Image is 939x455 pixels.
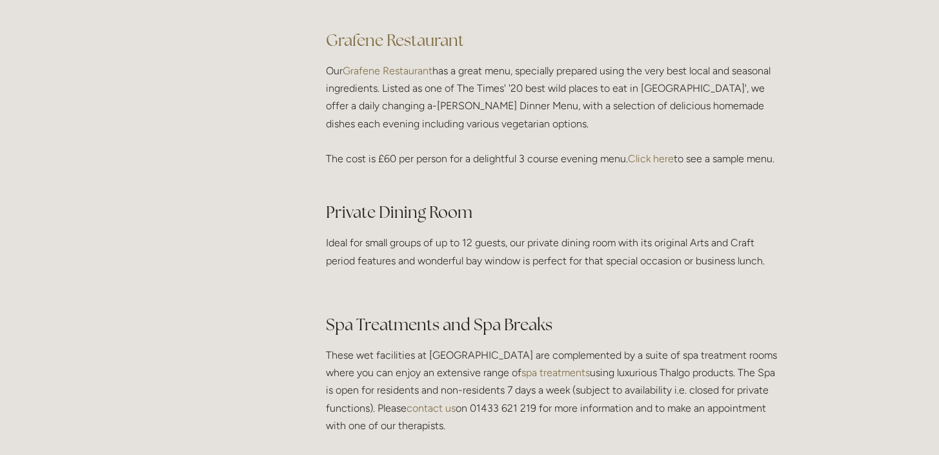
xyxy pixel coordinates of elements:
a: Click here [628,153,674,165]
p: Ideal for small groups of up to 12 guests, our private dining room with its original Arts and Cra... [326,234,778,269]
h2: Private Dining Room [326,201,778,224]
p: Our has a great menu, specially prepared using the very best local and seasonal ingredients. List... [326,62,778,185]
h2: Spa Treatments and Spa Breaks [326,313,778,336]
a: Grafene Restaurant [326,30,464,50]
a: Grafene Restaurant [343,65,432,77]
a: spa treatments [521,366,590,379]
a: contact us [407,402,456,414]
